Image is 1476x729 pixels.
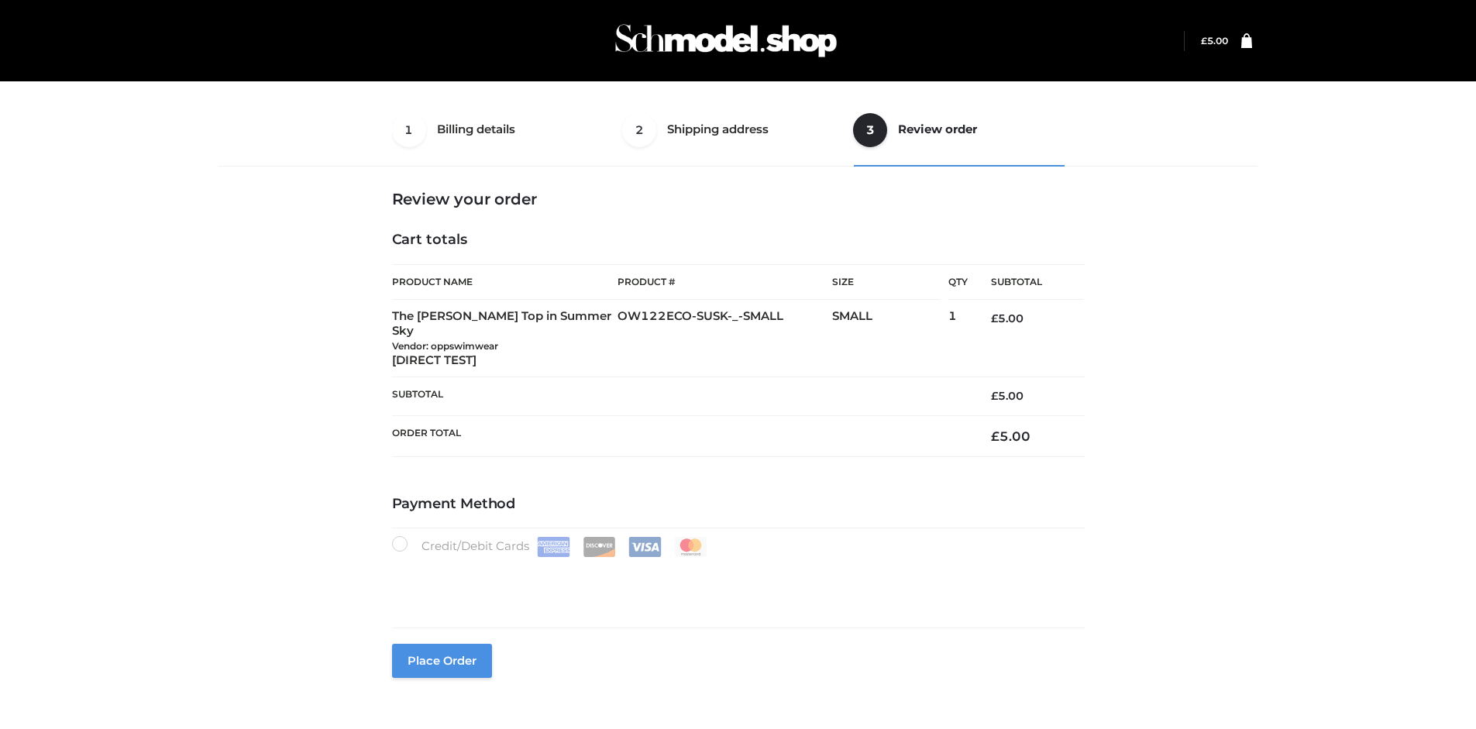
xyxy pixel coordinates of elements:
span: £ [991,389,998,403]
a: £5.00 [1201,35,1228,46]
img: Mastercard [674,537,707,557]
img: Schmodel Admin 964 [610,10,842,71]
img: Amex [537,537,570,557]
label: Credit/Debit Cards [392,536,709,557]
th: Subtotal [968,265,1084,300]
span: £ [1201,35,1207,46]
img: Discover [583,537,616,557]
th: Subtotal [392,377,969,415]
td: 1 [948,300,968,377]
th: Order Total [392,415,969,456]
th: Product # [618,264,832,300]
bdi: 5.00 [991,311,1024,325]
th: Size [832,265,941,300]
bdi: 5.00 [991,428,1030,444]
h4: Payment Method [392,496,1085,513]
iframe: Secure payment input frame [389,554,1082,610]
bdi: 5.00 [991,389,1024,403]
th: Product Name [392,264,618,300]
bdi: 5.00 [1201,35,1228,46]
img: Visa [628,537,662,557]
h3: Review your order [392,190,1085,208]
th: Qty [948,264,968,300]
h4: Cart totals [392,232,1085,249]
td: The [PERSON_NAME] Top in Summer Sky [DIRECT TEST] [392,300,618,377]
td: OW122ECO-SUSK-_-SMALL [618,300,832,377]
td: SMALL [832,300,948,377]
button: Place order [392,644,492,678]
span: £ [991,428,999,444]
small: Vendor: oppswimwear [392,340,498,352]
span: £ [991,311,998,325]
